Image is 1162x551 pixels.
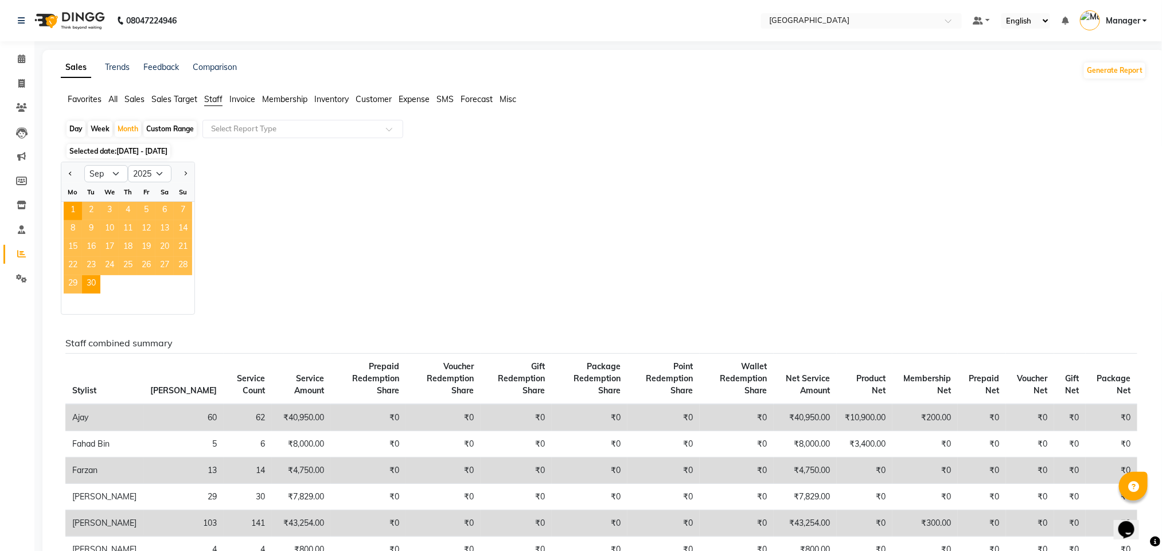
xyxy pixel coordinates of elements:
[155,257,174,275] div: Saturday, September 27, 2025
[1086,431,1137,458] td: ₹0
[68,94,102,104] span: Favorites
[126,5,177,37] b: 08047224946
[1054,510,1086,537] td: ₹0
[331,484,406,510] td: ₹0
[958,484,1006,510] td: ₹0
[224,404,272,431] td: 62
[64,239,82,257] div: Monday, September 15, 2025
[1054,431,1086,458] td: ₹0
[1017,373,1047,396] span: Voucher Net
[224,431,272,458] td: 6
[837,431,892,458] td: ₹3,400.00
[837,484,892,510] td: ₹0
[143,62,179,72] a: Feedback
[498,361,545,396] span: Gift Redemption Share
[958,404,1006,431] td: ₹0
[137,202,155,220] span: 5
[1084,62,1145,79] button: Generate Report
[552,510,627,537] td: ₹0
[64,257,82,275] span: 22
[1114,505,1151,540] iframe: chat widget
[272,404,331,431] td: ₹40,950.00
[958,431,1006,458] td: ₹0
[100,220,119,239] span: 10
[155,239,174,257] span: 20
[262,94,307,104] span: Membership
[237,373,265,396] span: Service Count
[356,94,392,104] span: Customer
[399,94,430,104] span: Expense
[331,431,406,458] td: ₹0
[82,220,100,239] span: 9
[100,239,119,257] span: 17
[892,484,958,510] td: ₹0
[115,121,141,137] div: Month
[119,220,137,239] span: 11
[119,257,137,275] span: 25
[65,484,143,510] td: [PERSON_NAME]
[646,361,693,396] span: Point Redemption Share
[856,373,886,396] span: Product Net
[627,431,700,458] td: ₹0
[892,458,958,484] td: ₹0
[1080,10,1100,30] img: Manager
[64,220,82,239] div: Monday, September 8, 2025
[174,257,192,275] span: 28
[481,484,552,510] td: ₹0
[774,510,837,537] td: ₹43,254.00
[82,239,100,257] span: 16
[774,458,837,484] td: ₹4,750.00
[481,458,552,484] td: ₹0
[436,94,454,104] span: SMS
[574,361,621,396] span: Package Redemption Share
[774,431,837,458] td: ₹8,000.00
[65,404,143,431] td: Ajay
[82,202,100,220] span: 2
[88,121,112,137] div: Week
[720,361,767,396] span: Wallet Redemption Share
[137,257,155,275] span: 26
[331,510,406,537] td: ₹0
[155,220,174,239] div: Saturday, September 13, 2025
[406,484,481,510] td: ₹0
[174,257,192,275] div: Sunday, September 28, 2025
[224,510,272,537] td: 141
[155,239,174,257] div: Saturday, September 20, 2025
[64,239,82,257] span: 15
[82,220,100,239] div: Tuesday, September 9, 2025
[314,94,349,104] span: Inventory
[352,361,399,396] span: Prepaid Redemption Share
[892,431,958,458] td: ₹0
[1006,431,1054,458] td: ₹0
[1054,484,1086,510] td: ₹0
[272,510,331,537] td: ₹43,254.00
[105,62,130,72] a: Trends
[837,458,892,484] td: ₹0
[143,121,197,137] div: Custom Range
[969,373,999,396] span: Prepaid Net
[1006,510,1054,537] td: ₹0
[29,5,108,37] img: logo
[774,404,837,431] td: ₹40,950.00
[65,431,143,458] td: Fahad Bin
[155,202,174,220] span: 6
[700,431,774,458] td: ₹0
[627,484,700,510] td: ₹0
[837,404,892,431] td: ₹10,900.00
[294,373,324,396] span: Service Amount
[174,220,192,239] div: Sunday, September 14, 2025
[137,220,155,239] div: Friday, September 12, 2025
[119,239,137,257] span: 18
[64,202,82,220] div: Monday, September 1, 2025
[82,275,100,294] div: Tuesday, September 30, 2025
[193,62,237,72] a: Comparison
[137,220,155,239] span: 12
[552,484,627,510] td: ₹0
[143,431,224,458] td: 5
[406,404,481,431] td: ₹0
[137,202,155,220] div: Friday, September 5, 2025
[137,239,155,257] div: Friday, September 19, 2025
[82,257,100,275] div: Tuesday, September 23, 2025
[143,510,224,537] td: 103
[1106,15,1140,27] span: Manager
